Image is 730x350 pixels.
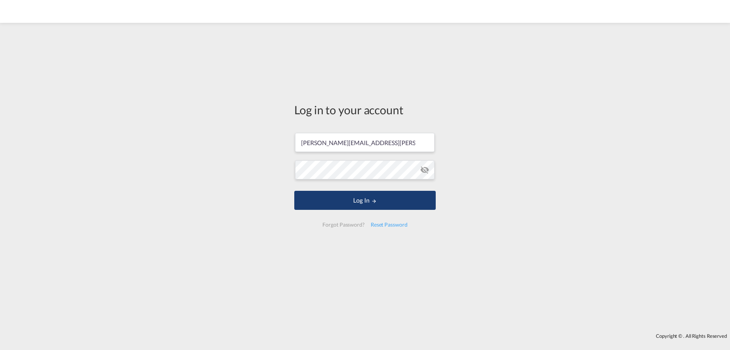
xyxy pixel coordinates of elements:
[319,218,367,232] div: Forgot Password?
[295,133,435,152] input: Enter email/phone number
[420,165,429,174] md-icon: icon-eye-off
[294,102,436,118] div: Log in to your account
[368,218,411,232] div: Reset Password
[294,191,436,210] button: LOGIN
